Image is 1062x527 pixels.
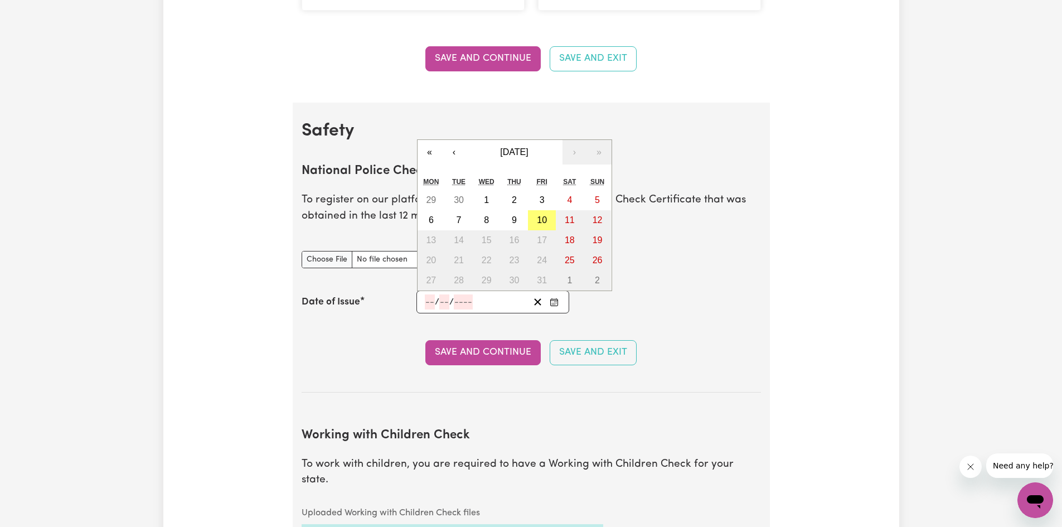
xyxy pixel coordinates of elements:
caption: Uploaded Working with Children Check files [302,502,603,524]
button: 29 October 2025 [473,270,501,291]
span: / [435,297,439,307]
abbr: 15 October 2025 [482,235,492,245]
abbr: 5 October 2025 [595,195,600,205]
abbr: 27 October 2025 [426,275,436,285]
button: Save and Exit [550,340,637,365]
button: 2 November 2025 [584,270,612,291]
abbr: 25 October 2025 [565,255,575,265]
iframe: Close message [959,456,982,478]
abbr: 29 September 2025 [426,195,436,205]
abbr: 9 October 2025 [512,215,517,225]
button: Save and Continue [425,46,541,71]
button: 4 October 2025 [556,190,584,210]
abbr: 8 October 2025 [484,215,489,225]
abbr: 10 October 2025 [537,215,547,225]
button: 8 October 2025 [473,210,501,230]
button: 27 October 2025 [418,270,445,291]
button: « [418,140,442,165]
h2: Safety [302,120,761,142]
abbr: 18 October 2025 [565,235,575,245]
input: ---- [454,294,473,310]
abbr: 26 October 2025 [593,255,603,265]
button: 16 October 2025 [501,230,528,250]
button: 7 October 2025 [445,210,473,230]
p: To work with children, you are required to have a Working with Children Check for your state. [302,457,761,489]
iframe: Button to launch messaging window [1017,482,1053,518]
abbr: 28 October 2025 [454,275,464,285]
button: 10 October 2025 [528,210,556,230]
abbr: Monday [423,178,439,186]
button: 18 October 2025 [556,230,584,250]
abbr: 2 November 2025 [595,275,600,285]
abbr: 20 October 2025 [426,255,436,265]
abbr: 4 October 2025 [567,195,572,205]
button: 3 October 2025 [528,190,556,210]
input: -- [425,294,435,310]
span: / [449,297,454,307]
abbr: 16 October 2025 [510,235,520,245]
button: Clear date [529,294,546,310]
abbr: 24 October 2025 [537,255,547,265]
button: 21 October 2025 [445,250,473,270]
abbr: 1 October 2025 [484,195,489,205]
abbr: Thursday [507,178,521,186]
button: 29 September 2025 [418,190,445,210]
button: 25 October 2025 [556,250,584,270]
button: 28 October 2025 [445,270,473,291]
button: 1 November 2025 [556,270,584,291]
button: 31 October 2025 [528,270,556,291]
button: 6 October 2025 [418,210,445,230]
label: Date of Issue [302,295,360,310]
abbr: Wednesday [479,178,494,186]
abbr: Sunday [590,178,604,186]
abbr: 3 October 2025 [540,195,545,205]
button: 26 October 2025 [584,250,612,270]
abbr: 17 October 2025 [537,235,547,245]
abbr: 6 October 2025 [429,215,434,225]
button: ‹ [442,140,467,165]
button: 30 October 2025 [501,270,528,291]
abbr: 30 October 2025 [510,275,520,285]
button: 13 October 2025 [418,230,445,250]
abbr: 31 October 2025 [537,275,547,285]
button: Save and Continue [425,340,541,365]
abbr: 23 October 2025 [510,255,520,265]
span: [DATE] [500,147,528,157]
button: 24 October 2025 [528,250,556,270]
button: Save and Exit [550,46,637,71]
button: 30 September 2025 [445,190,473,210]
abbr: 12 October 2025 [593,215,603,225]
h2: National Police Check [302,164,761,179]
input: -- [439,294,449,310]
abbr: 1 November 2025 [567,275,572,285]
button: » [587,140,612,165]
abbr: 29 October 2025 [482,275,492,285]
button: › [562,140,587,165]
button: [DATE] [467,140,562,165]
abbr: Saturday [563,178,576,186]
span: Need any help? [7,8,67,17]
button: 2 October 2025 [501,190,528,210]
abbr: 13 October 2025 [426,235,436,245]
abbr: 30 September 2025 [454,195,464,205]
abbr: Friday [536,178,547,186]
abbr: 19 October 2025 [593,235,603,245]
button: 5 October 2025 [584,190,612,210]
abbr: Tuesday [452,178,465,186]
button: 20 October 2025 [418,250,445,270]
button: 15 October 2025 [473,230,501,250]
button: 19 October 2025 [584,230,612,250]
p: To register on our platform, you need to have a National Police Check Certificate that was obtain... [302,192,761,225]
abbr: 11 October 2025 [565,215,575,225]
abbr: 14 October 2025 [454,235,464,245]
button: 17 October 2025 [528,230,556,250]
button: 23 October 2025 [501,250,528,270]
button: 22 October 2025 [473,250,501,270]
button: 12 October 2025 [584,210,612,230]
button: 9 October 2025 [501,210,528,230]
iframe: Message from company [986,453,1053,478]
button: Enter the Date of Issue of your National Police Check [546,294,562,310]
abbr: 21 October 2025 [454,255,464,265]
button: 1 October 2025 [473,190,501,210]
abbr: 7 October 2025 [457,215,462,225]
